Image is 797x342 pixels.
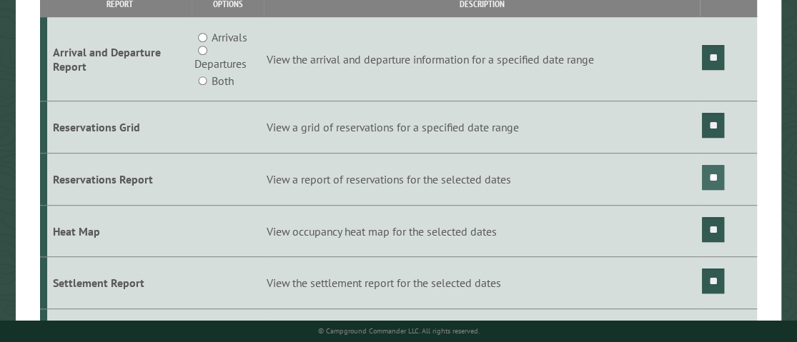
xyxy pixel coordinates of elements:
small: © Campground Commander LLC. All rights reserved. [317,326,479,336]
td: View the arrival and departure information for a specified date range [264,17,700,101]
td: Reservations Report [47,153,192,205]
label: Arrivals [211,29,247,46]
img: logo_orange.svg [23,23,34,34]
td: View a grid of reservations for a specified date range [264,101,700,154]
label: Departures [194,55,247,72]
div: Domain Overview [54,84,128,94]
img: tab_domain_overview_orange.svg [39,83,50,94]
div: v 4.0.25 [40,23,70,34]
td: View the settlement report for the selected dates [264,257,700,309]
td: Reservations Grid [47,101,192,154]
td: Heat Map [47,205,192,257]
img: website_grey.svg [23,37,34,49]
td: Arrival and Departure Report [47,17,192,101]
td: View occupancy heat map for the selected dates [264,205,700,257]
img: tab_keywords_by_traffic_grey.svg [142,83,154,94]
div: Domain: [DOMAIN_NAME] [37,37,157,49]
div: Keywords by Traffic [158,84,241,94]
label: Both [211,72,233,89]
td: Settlement Report [47,257,192,309]
td: View a report of reservations for the selected dates [264,153,700,205]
